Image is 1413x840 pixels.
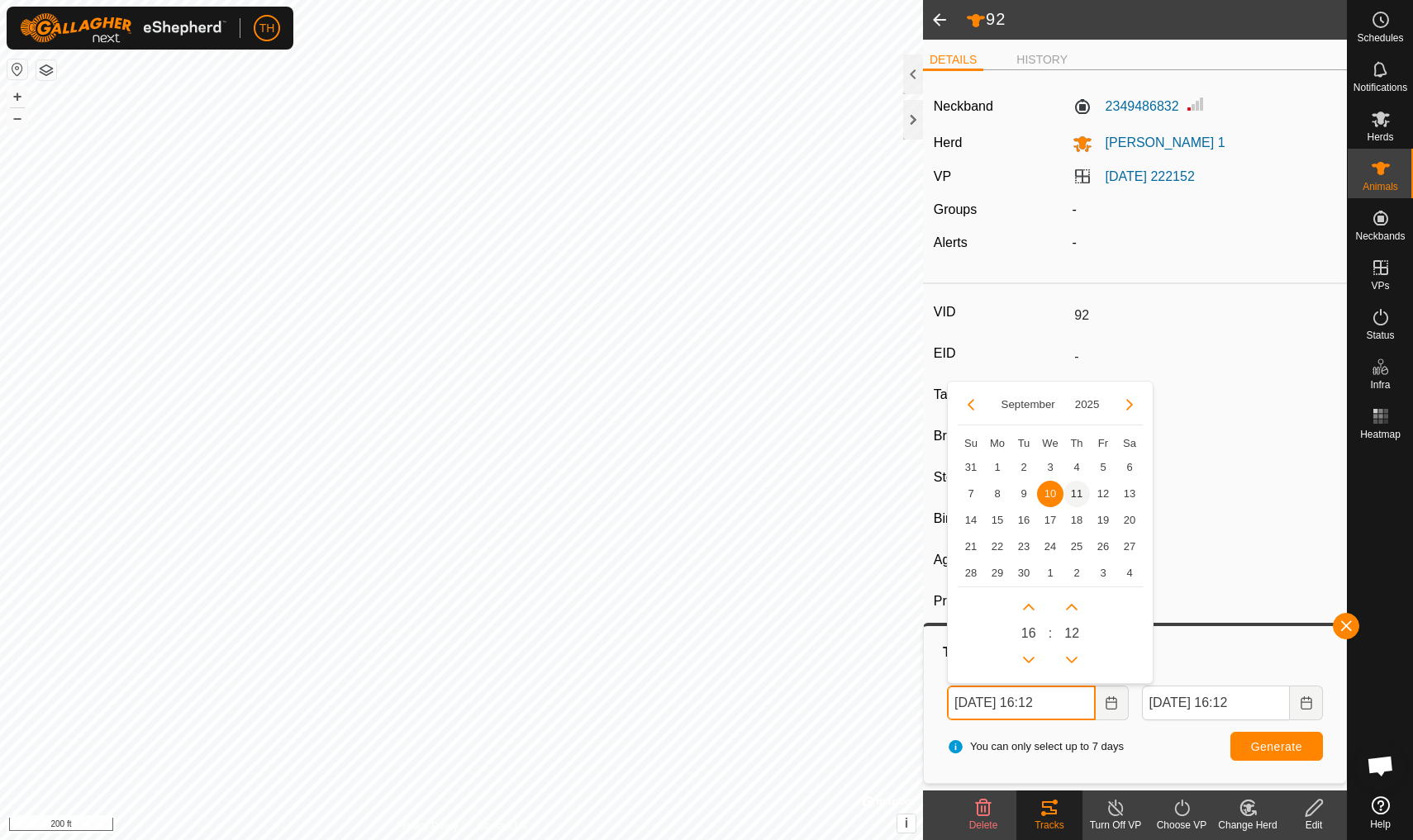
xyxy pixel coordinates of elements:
td: 25 [1063,534,1090,560]
label: VP [934,169,951,183]
td: 3 [1090,560,1116,586]
button: Choose Month [995,395,1062,414]
td: 16 [1011,507,1037,534]
span: Heatmap [1360,429,1401,439]
span: Sa [1123,437,1136,449]
td: 19 [1090,507,1116,534]
h2: 92 [966,9,1347,31]
td: 10 [1037,481,1063,507]
span: Help [1370,819,1391,829]
a: Privacy Policy [396,819,458,833]
td: 15 [984,507,1011,534]
span: 17 [1037,507,1063,534]
span: Animals [1363,182,1398,192]
span: Schedules [1357,33,1403,43]
td: 30 [1011,560,1037,586]
span: 11 [1063,481,1090,507]
span: Tu [1018,437,1030,449]
td: 12 [1090,481,1116,507]
span: We [1042,437,1058,449]
td: 2 [1063,560,1090,586]
td: 20 [1116,507,1143,534]
div: - [1066,200,1344,220]
a: Help [1348,790,1413,836]
span: VPs [1371,281,1389,291]
button: Choose Date [1096,686,1129,720]
label: EID [934,343,1068,364]
td: 1 [1037,560,1063,586]
a: [DATE] 222152 [1106,169,1195,183]
button: Generate [1230,732,1323,761]
label: Tattoo or Brand [934,384,1068,406]
span: Infra [1370,380,1390,390]
span: i [905,816,908,830]
span: 2 [1011,454,1037,481]
div: Tracks [1016,818,1082,833]
li: DETAILS [923,51,983,71]
span: 29 [984,560,1011,586]
span: Delete [969,819,998,831]
span: Generate [1251,740,1302,753]
td: 4 [1116,560,1143,586]
label: Alerts [934,235,968,249]
td: 8 [984,481,1011,507]
a: Contact Us [478,819,526,833]
td: 3 [1037,454,1063,481]
div: Choose Date [947,381,1154,685]
td: 6 [1116,454,1143,481]
span: 5 [1090,454,1116,481]
td: 21 [958,534,984,560]
td: 18 [1063,507,1090,534]
button: Map Layers [36,60,56,80]
div: Change Herd [1215,818,1281,833]
label: Groups [934,202,977,216]
span: TH [259,20,275,37]
span: You can only select up to 7 days [947,738,1124,755]
span: 13 [1116,481,1143,507]
span: : [1049,624,1052,643]
label: Birth Day [934,508,1068,529]
td: 4 [1063,454,1090,481]
td: 26 [1090,534,1116,560]
td: 28 [958,560,984,586]
label: To [1142,669,1324,686]
label: Age [934,549,1068,571]
p-button: Previous Hour [1016,647,1042,673]
span: Fr [1098,437,1108,449]
span: Th [1070,437,1082,449]
span: 23 [1011,534,1037,560]
img: Signal strength [1186,94,1206,114]
span: Mo [990,437,1005,449]
span: 12 [1064,624,1079,643]
td: 1 [984,454,1011,481]
button: Choose Date [1290,686,1323,720]
span: Notifications [1354,83,1407,93]
td: 7 [958,481,984,507]
span: Herds [1367,132,1393,142]
td: 9 [1011,481,1037,507]
label: Breed [934,425,1068,447]
button: Next Month [1116,392,1143,418]
span: Su [964,437,978,449]
span: 27 [1116,534,1143,560]
td: 24 [1037,534,1063,560]
span: Status [1366,330,1394,340]
td: 22 [984,534,1011,560]
label: Neckband [934,97,993,116]
div: Choose VP [1149,818,1215,833]
img: Gallagher Logo [20,13,226,43]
